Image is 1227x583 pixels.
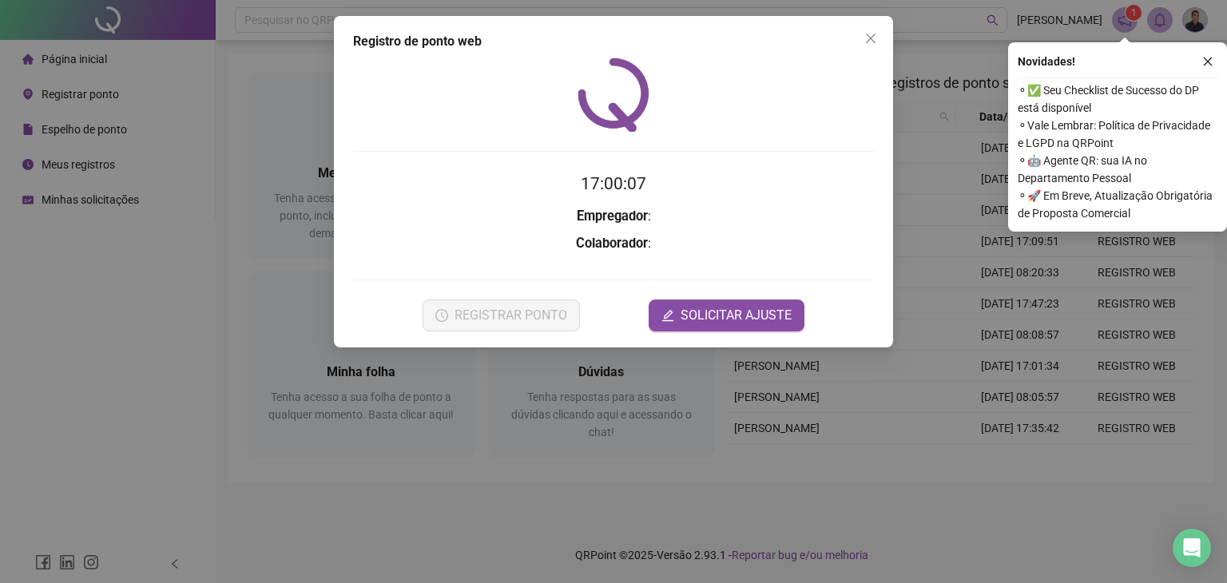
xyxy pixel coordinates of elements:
[576,236,648,251] strong: Colaborador
[581,174,646,193] time: 17:00:07
[1173,529,1211,567] div: Open Intercom Messenger
[353,206,874,227] h3: :
[1202,56,1213,67] span: close
[1018,152,1217,187] span: ⚬ 🤖 Agente QR: sua IA no Departamento Pessoal
[858,26,884,51] button: Close
[1018,187,1217,222] span: ⚬ 🚀 Em Breve, Atualização Obrigatória de Proposta Comercial
[423,299,580,331] button: REGISTRAR PONTO
[1018,117,1217,152] span: ⚬ Vale Lembrar: Política de Privacidade e LGPD na QRPoint
[578,58,649,132] img: QRPoint
[577,208,648,224] strong: Empregador
[681,306,792,325] span: SOLICITAR AJUSTE
[864,32,877,45] span: close
[1018,81,1217,117] span: ⚬ ✅ Seu Checklist de Sucesso do DP está disponível
[1018,53,1075,70] span: Novidades !
[649,299,804,331] button: editSOLICITAR AJUSTE
[353,233,874,254] h3: :
[353,32,874,51] div: Registro de ponto web
[661,309,674,322] span: edit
